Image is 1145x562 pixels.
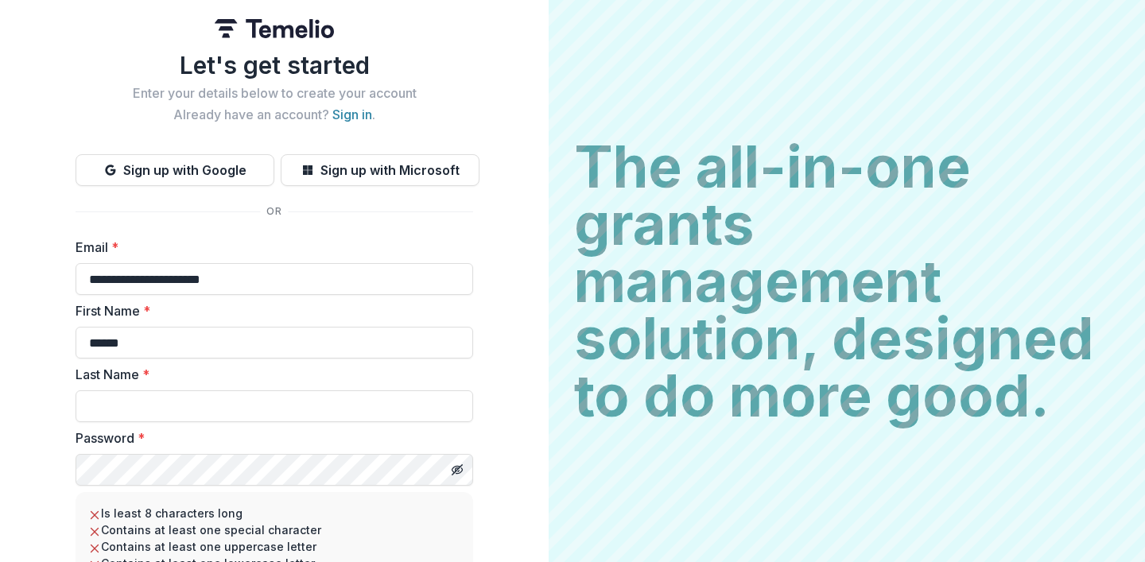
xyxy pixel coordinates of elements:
button: Sign up with Microsoft [281,154,479,186]
button: Toggle password visibility [444,457,470,483]
li: Is least 8 characters long [88,505,460,521]
a: Sign in [332,107,372,122]
label: First Name [76,301,464,320]
h2: Enter your details below to create your account [76,86,473,101]
button: Sign up with Google [76,154,274,186]
img: Temelio [215,19,334,38]
h1: Let's get started [76,51,473,79]
li: Contains at least one uppercase letter [88,538,460,555]
label: Email [76,238,464,257]
label: Last Name [76,365,464,384]
label: Password [76,428,464,448]
h2: Already have an account? . [76,107,473,122]
li: Contains at least one special character [88,521,460,538]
